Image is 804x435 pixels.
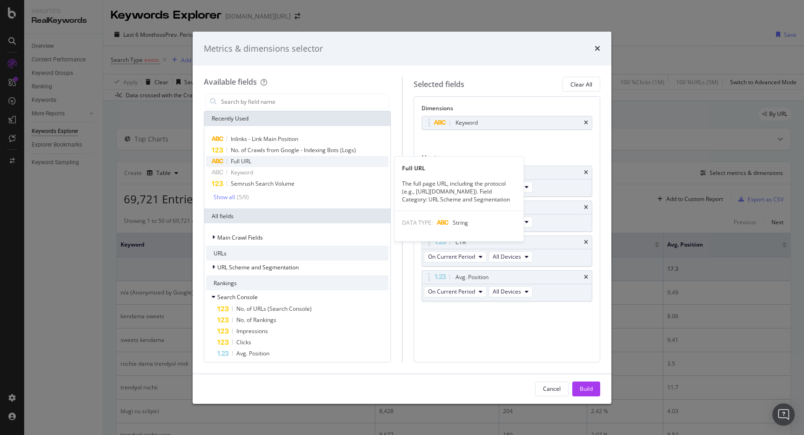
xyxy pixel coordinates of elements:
[402,219,433,227] span: DATA TYPE:
[456,273,489,282] div: Avg. Position
[214,194,235,201] div: Show all
[204,111,390,126] div: Recently Used
[422,154,593,165] div: Metrics
[428,253,475,261] span: On Current Period
[231,157,251,165] span: Full URL
[414,79,464,90] div: Selected fields
[220,94,389,108] input: Search by field name
[204,208,390,223] div: All fields
[424,251,487,262] button: On Current Period
[395,179,524,203] div: The full page URL, including the protocol (e.g., [URL][DOMAIN_NAME]). Field Category: URL Scheme ...
[395,164,524,172] div: Full URL
[489,251,533,262] button: All Devices
[456,238,466,247] div: CTR
[584,120,588,126] div: times
[231,135,298,143] span: Inlinks - Link Main Position
[231,146,356,154] span: No. of Crawls from Google - Indexing Bots (Logs)
[563,77,600,92] button: Clear All
[489,286,533,297] button: All Devices
[231,180,295,187] span: Semrush Search Volume
[584,205,588,210] div: times
[236,305,312,313] span: No. of URLs (Search Console)
[595,43,600,55] div: times
[493,253,521,261] span: All Devices
[206,246,389,261] div: URLs
[424,286,487,297] button: On Current Period
[236,349,269,357] span: Avg. Position
[543,385,561,393] div: Cancel
[217,263,299,271] span: URL Scheme and Segmentation
[236,338,251,346] span: Clicks
[422,116,593,130] div: Keywordtimes
[193,32,611,404] div: modal
[422,104,593,116] div: Dimensions
[580,385,593,393] div: Build
[231,168,253,176] span: Keyword
[772,403,795,426] div: Open Intercom Messenger
[235,193,249,201] div: ( 5 / 9 )
[428,288,475,295] span: On Current Period
[236,316,276,324] span: No. of Rankings
[570,80,592,88] div: Clear All
[584,240,588,245] div: times
[456,118,478,127] div: Keyword
[204,77,257,87] div: Available fields
[217,293,258,301] span: Search Console
[493,288,521,295] span: All Devices
[535,381,569,396] button: Cancel
[217,234,263,241] span: Main Crawl Fields
[422,270,593,301] div: Avg. PositiontimesOn Current PeriodAll Devices
[453,219,468,227] span: String
[236,327,268,335] span: Impressions
[584,170,588,175] div: times
[204,43,323,55] div: Metrics & dimensions selector
[572,381,600,396] button: Build
[422,235,593,267] div: CTRtimesOn Current PeriodAll Devices
[584,274,588,280] div: times
[206,275,389,290] div: Rankings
